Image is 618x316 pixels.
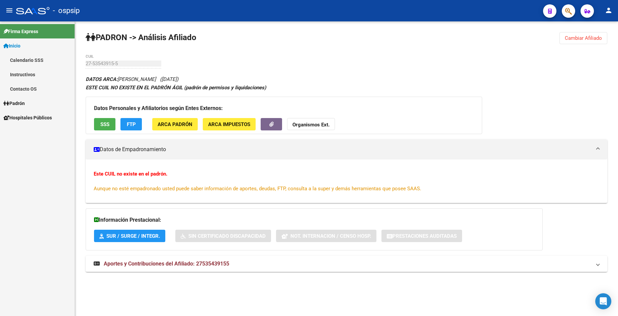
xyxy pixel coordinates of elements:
mat-expansion-panel-header: Datos de Empadronamiento [86,139,607,160]
mat-expansion-panel-header: Aportes y Contribuciones del Afiliado: 27535439155 [86,256,607,272]
mat-icon: person [605,6,613,14]
div: Datos de Empadronamiento [86,160,607,203]
span: FTP [127,121,136,127]
button: Organismos Ext. [287,118,335,130]
strong: Organismos Ext. [292,122,330,128]
span: Not. Internacion / Censo Hosp. [290,233,371,239]
span: ([DATE]) [160,76,178,82]
span: ARCA Padrón [158,121,192,127]
span: Hospitales Públicos [3,114,52,121]
button: ARCA Padrón [152,118,198,130]
span: Aunque no esté empadronado usted puede saber información de aportes, deudas, FTP, consulta a la s... [94,186,421,192]
span: ARCA Impuestos [208,121,250,127]
span: Sin Certificado Discapacidad [188,233,266,239]
mat-icon: menu [5,6,13,14]
button: ARCA Impuestos [203,118,256,130]
button: SSS [94,118,115,130]
button: FTP [120,118,142,130]
strong: DATOS ARCA: [86,76,117,82]
h3: Información Prestacional: [94,215,534,225]
span: Cambiar Afiliado [565,35,602,41]
span: Padrón [3,100,25,107]
mat-panel-title: Datos de Empadronamiento [94,146,591,153]
h3: Datos Personales y Afiliatorios según Entes Externos: [94,104,474,113]
span: SSS [100,121,109,127]
button: SUR / SURGE / INTEGR. [94,230,165,242]
button: Sin Certificado Discapacidad [175,230,271,242]
strong: PADRON -> Análisis Afiliado [86,33,196,42]
span: Aportes y Contribuciones del Afiliado: 27535439155 [104,260,229,267]
span: - ospsip [53,3,80,18]
span: Inicio [3,42,20,49]
span: Prestaciones Auditadas [392,233,457,239]
strong: ESTE CUIL NO EXISTE EN EL PADRÓN ÁGIL (padrón de permisos y liquidaciones) [86,85,266,91]
span: [PERSON_NAME] [86,76,156,82]
span: Firma Express [3,28,38,35]
button: Not. Internacion / Censo Hosp. [276,230,376,242]
strong: Este CUIL no existe en el padrón. [94,171,167,177]
button: Cambiar Afiliado [559,32,607,44]
span: SUR / SURGE / INTEGR. [106,233,160,239]
button: Prestaciones Auditadas [381,230,462,242]
div: Open Intercom Messenger [595,293,611,309]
